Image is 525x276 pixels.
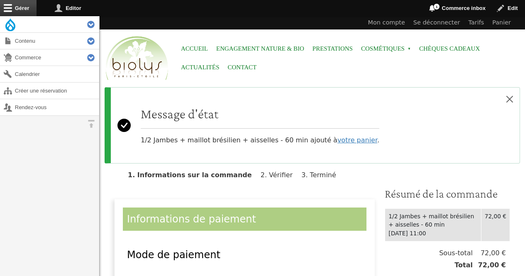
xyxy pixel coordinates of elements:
[105,87,520,164] div: Message d'état
[464,16,488,29] a: Tarifs
[409,16,464,29] a: Se déconnecter
[128,171,259,179] li: Informations sur la commande
[261,171,299,179] li: Vérifier
[181,39,208,58] a: Accueil
[439,248,473,258] span: Sous-total
[408,47,411,51] span: »
[481,208,510,241] td: 72,00 €
[454,260,473,270] span: Total
[301,171,343,179] li: Terminé
[127,249,220,261] span: Mode de paiement
[473,248,506,258] span: 72,00 €
[337,136,377,144] a: votre panier
[433,3,440,10] span: 1
[117,94,131,156] svg: Success:
[364,16,409,29] a: Mon compte
[388,230,426,237] time: [DATE] 11:00
[100,16,525,87] header: Entête du site
[313,39,353,58] a: Prestations
[500,88,520,111] button: Close
[361,39,411,58] span: Cosmétiques
[388,212,477,229] div: 1/2 Jambes + maillot brésilien + aisselles - 60 min
[141,106,379,122] h2: Message d'état
[127,213,256,225] span: Informations de paiement
[83,116,99,132] button: Orientation horizontale
[385,187,510,201] h3: Résumé de la commande
[104,35,170,82] img: Accueil
[419,39,480,58] a: Chèques cadeaux
[216,39,304,58] a: Engagement Nature & Bio
[181,58,220,77] a: Actualités
[488,16,515,29] a: Panier
[228,58,257,77] a: Contact
[141,106,379,145] div: 1/2 Jambes + maillot brésilien + aisselles - 60 min ajouté à .
[473,260,506,270] span: 72,00 €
